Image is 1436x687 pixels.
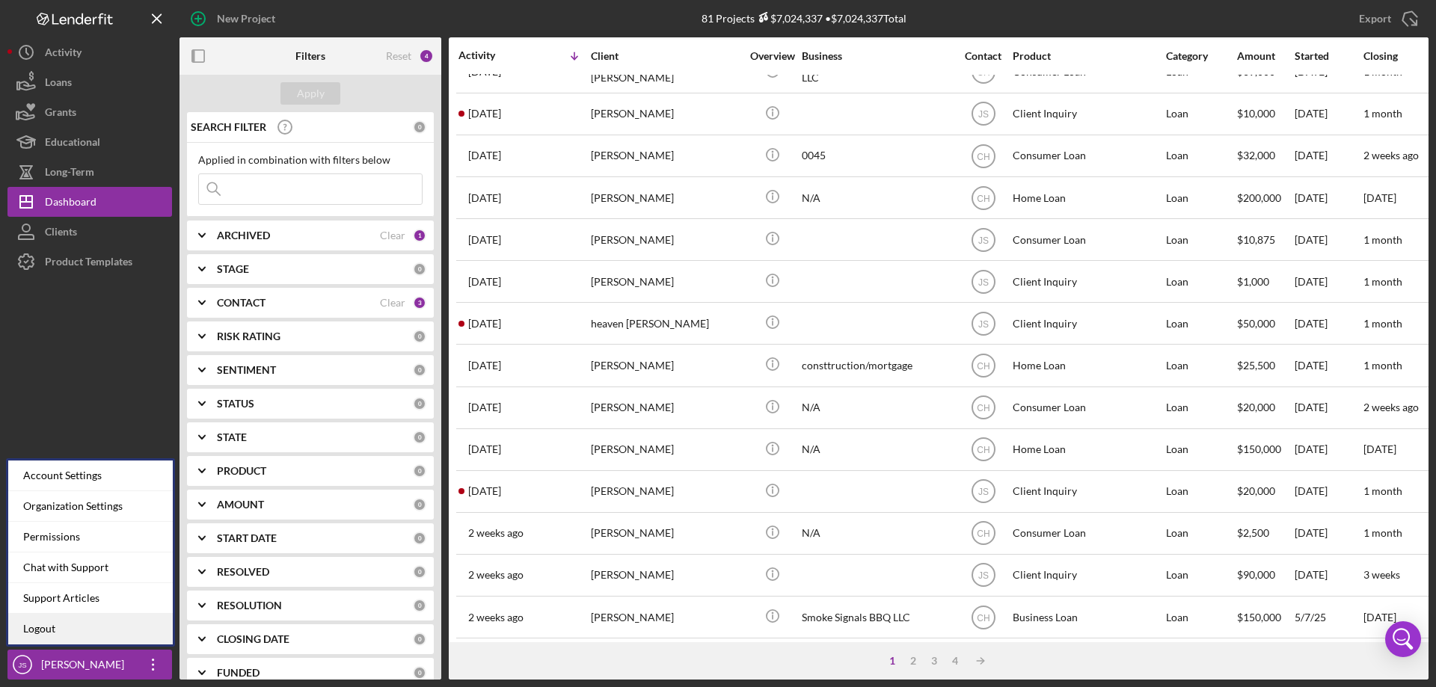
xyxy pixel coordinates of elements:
text: CH [977,529,989,539]
div: Reset [386,50,411,62]
div: [PERSON_NAME] [591,430,740,469]
time: 2025-09-25 20:42 [468,234,501,246]
b: PRODUCT [217,465,266,477]
b: Filters [295,50,325,62]
text: JS [978,570,988,581]
div: N/A [802,639,951,679]
div: Loan [1166,345,1236,385]
button: Grants [7,97,172,127]
div: 0 [413,599,426,612]
div: [PERSON_NAME] [591,220,740,259]
button: Clients [7,217,172,247]
button: Educational [7,127,172,157]
button: Activity [7,37,172,67]
time: 2 weeks ago [1363,401,1419,413]
div: [DATE] [1295,472,1362,511]
div: [DATE] [1295,304,1362,343]
div: [PERSON_NAME] [591,597,740,637]
div: 0 [413,464,426,478]
div: $7,024,337 [755,12,823,25]
b: RESOLVED [217,566,269,578]
span: $10,000 [1237,107,1275,120]
div: Loan [1166,94,1236,134]
button: New Project [179,4,290,34]
time: 2025-09-26 15:45 [468,192,501,204]
div: [DATE] [1295,94,1362,134]
div: Client Inquiry [1013,555,1162,595]
div: 0 [413,330,426,343]
button: Dashboard [7,187,172,217]
div: 0 [413,532,426,545]
div: Client Inquiry [1013,262,1162,301]
div: 0 [413,397,426,410]
time: 2025-09-26 20:34 [468,108,501,120]
div: Loan [1166,220,1236,259]
text: JS [978,277,988,287]
time: 2025-09-18 12:30 [468,569,524,581]
text: CH [977,445,989,455]
div: Loans [45,67,72,101]
text: CH [977,612,989,623]
text: JS [18,661,26,669]
b: FUNDED [217,667,260,679]
text: CH [977,151,989,161]
button: Apply [280,82,340,105]
div: 0045 [802,136,951,176]
div: Category [1166,50,1236,62]
span: $90,000 [1237,568,1275,581]
div: consttruction/mortgage [802,345,951,385]
div: Smoke Signals BBQ LLC [802,597,951,637]
div: [PERSON_NAME] [37,650,135,683]
div: Clear [380,229,405,241]
time: 2025-09-23 12:07 [468,443,501,455]
time: 1 month [1363,317,1402,330]
div: 1 [413,229,426,242]
div: Client Inquiry [1013,472,1162,511]
div: heaven [PERSON_NAME] [591,304,740,343]
div: Clear [380,297,405,309]
div: 4 [419,49,434,64]
div: Business [802,50,951,62]
div: 3 [413,296,426,309]
div: Overview [744,50,800,62]
time: 2025-09-23 20:17 [468,360,501,372]
button: Loans [7,67,172,97]
span: $20,000 [1237,401,1275,413]
div: Loan [1166,430,1236,469]
div: Export [1359,4,1391,34]
div: Home Loan [1013,345,1162,385]
div: Open Intercom Messenger [1385,621,1421,657]
div: Activity [458,49,524,61]
time: [DATE] [1363,191,1396,204]
span: $2,500 [1237,526,1269,539]
b: SEARCH FILTER [191,121,266,133]
div: Contact [955,50,1011,62]
div: Consumer Loan [1013,136,1162,176]
time: 2025-09-26 17:27 [468,150,501,161]
div: Loan [1166,304,1236,343]
div: Client Inquiry [1013,304,1162,343]
time: 1 month [1363,484,1402,497]
div: [DATE] [1295,345,1362,385]
div: Consumer Loan [1013,639,1162,679]
time: 1 month [1363,526,1402,539]
div: [DATE] [1295,555,1362,595]
div: Product Templates [45,247,132,280]
time: 1 month [1363,233,1402,246]
div: [PERSON_NAME] [591,472,740,511]
div: Loan [1166,178,1236,218]
b: RISK RATING [217,330,280,342]
div: N/A [802,514,951,553]
a: Product Templates [7,247,172,277]
b: STATE [217,431,247,443]
div: [PERSON_NAME] [591,639,740,679]
div: Loan [1166,555,1236,595]
b: CONTACT [217,297,266,309]
div: [DATE] [1295,514,1362,553]
div: Consumer Loan [1013,388,1162,428]
text: CH [977,67,989,78]
button: Long-Term [7,157,172,187]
